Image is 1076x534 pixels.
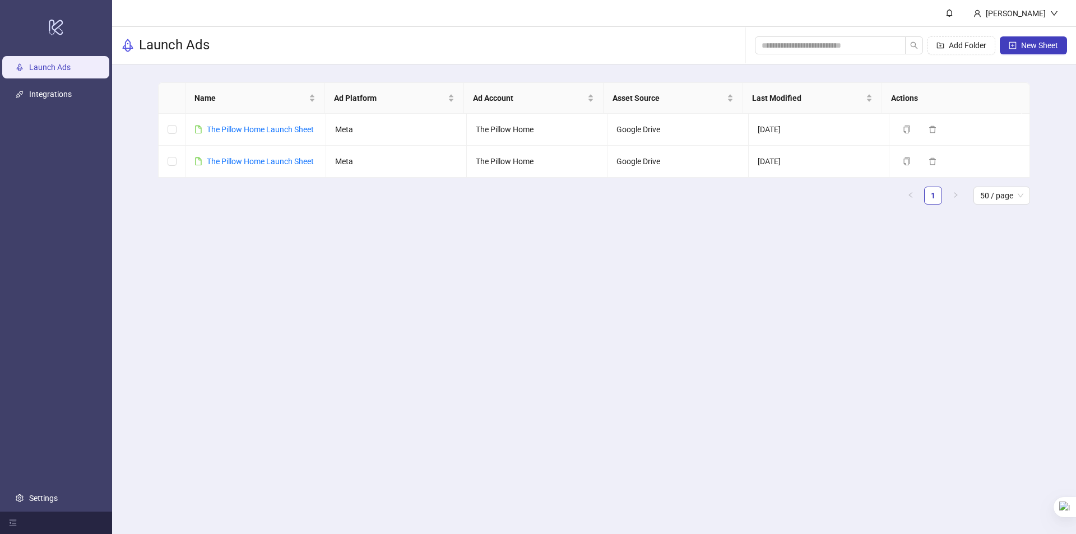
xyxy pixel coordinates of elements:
a: Launch Ads [29,63,71,72]
th: Asset Source [604,83,743,114]
td: The Pillow Home [467,146,607,178]
a: The Pillow Home Launch Sheet [207,125,314,134]
span: Name [194,92,307,104]
td: [DATE] [749,114,889,146]
span: delete [929,157,936,165]
span: search [910,41,918,49]
span: plus-square [1009,41,1017,49]
span: copy [903,157,911,165]
span: 50 / page [980,187,1023,204]
a: Settings [29,494,58,503]
td: Google Drive [607,114,748,146]
th: Last Modified [743,83,883,114]
span: Asset Source [613,92,725,104]
button: right [947,187,964,205]
span: file [194,157,202,165]
li: Next Page [947,187,964,205]
span: down [1050,10,1058,17]
div: Page Size [973,187,1030,205]
li: Previous Page [902,187,920,205]
a: 1 [925,187,941,204]
td: The Pillow Home [467,114,607,146]
span: menu-fold [9,519,17,527]
span: Last Modified [752,92,864,104]
th: Ad Platform [325,83,465,114]
span: file [194,126,202,133]
span: New Sheet [1021,41,1058,50]
span: rocket [121,39,134,52]
td: Meta [326,114,467,146]
th: Actions [882,83,1022,114]
span: copy [903,126,911,133]
span: right [952,192,959,198]
span: delete [929,126,936,133]
td: Meta [326,146,467,178]
span: Add Folder [949,41,986,50]
td: [DATE] [749,146,889,178]
span: left [907,192,914,198]
h3: Launch Ads [139,36,210,54]
span: folder-add [936,41,944,49]
button: left [902,187,920,205]
span: user [973,10,981,17]
button: Add Folder [927,36,995,54]
a: Integrations [29,90,72,99]
a: The Pillow Home Launch Sheet [207,157,314,166]
button: New Sheet [1000,36,1067,54]
span: bell [945,9,953,17]
li: 1 [924,187,942,205]
th: Ad Account [464,83,604,114]
div: [PERSON_NAME] [981,7,1050,20]
td: Google Drive [607,146,748,178]
th: Name [185,83,325,114]
span: Ad Platform [334,92,446,104]
span: Ad Account [473,92,585,104]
